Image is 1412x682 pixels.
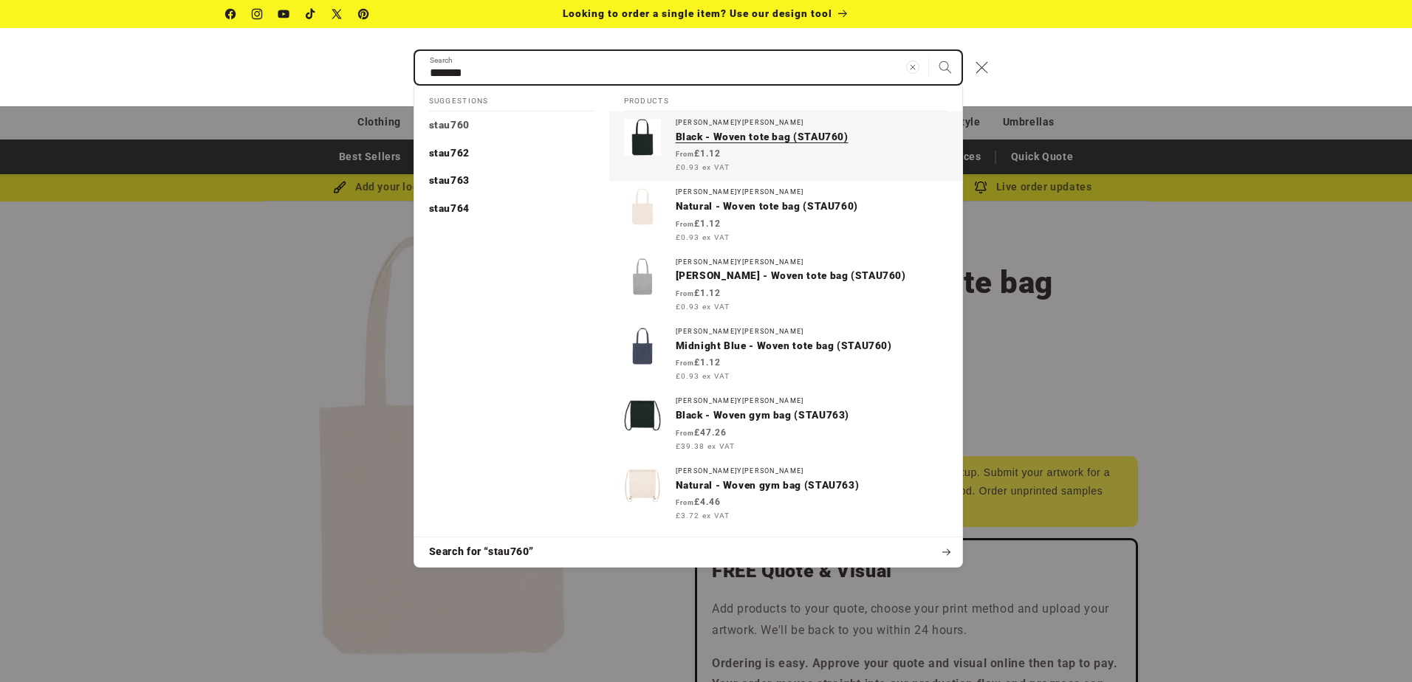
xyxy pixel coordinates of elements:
[414,195,609,223] a: stau764
[676,288,721,298] strong: £1.12
[609,181,962,250] a: [PERSON_NAME]y[PERSON_NAME]Natural - Woven tote bag (STAU760) From£1.12 £0.93 ex VAT
[429,119,470,132] p: stau760
[676,430,694,437] span: From
[676,371,730,382] span: £0.93 ex VAT
[563,7,832,19] span: Looking to order a single item? Use our design tool
[429,147,470,160] p: stau762
[676,510,730,521] span: £3.72 ex VAT
[624,119,661,156] img: Woven tote bag (STAU760)
[414,167,609,195] a: stau763
[676,290,694,297] span: From
[676,301,730,312] span: £0.93 ex VAT
[609,390,962,459] a: [PERSON_NAME]y[PERSON_NAME]Black - Woven gym bag (STAU763) From£47.26 £39.38 ex VAT
[676,148,721,159] strong: £1.12
[676,409,947,422] p: Black - Woven gym bag (STAU763)
[676,497,721,507] strong: £4.46
[676,499,694,506] span: From
[676,357,721,368] strong: £1.12
[624,258,661,295] img: Woven tote bag (STAU760)
[429,147,470,159] span: stau762
[676,232,730,243] span: £0.93 ex VAT
[676,200,947,213] p: Natural - Woven tote bag (STAU760)
[676,258,947,266] div: [PERSON_NAME]y[PERSON_NAME]
[624,328,661,365] img: Woven tote bag (STAU760)
[676,467,947,475] div: [PERSON_NAME]y[PERSON_NAME]
[624,188,661,225] img: Woven tote bag (STAU760)
[676,131,947,144] p: Black - Woven tote bag (STAU760)
[676,427,727,438] strong: £47.26
[966,51,998,83] button: Close
[676,162,730,173] span: £0.93 ex VAT
[676,479,947,492] p: Natural - Woven gym bag (STAU763)
[676,221,694,228] span: From
[676,119,947,127] div: [PERSON_NAME]y[PERSON_NAME]
[624,86,947,112] h2: Products
[429,174,470,186] span: stau763
[624,467,661,504] img: Woven gym bag (STAU763)
[676,269,947,283] p: [PERSON_NAME] - Woven tote bag (STAU760)
[676,359,694,367] span: From
[429,119,470,131] mark: stau760
[929,51,962,83] button: Search
[1165,523,1412,682] iframe: Chat Widget
[609,251,962,320] a: [PERSON_NAME]y[PERSON_NAME][PERSON_NAME] - Woven tote bag (STAU760) From£1.12 £0.93 ex VAT
[414,139,609,168] a: stau762
[429,202,470,214] span: stau764
[609,111,962,181] a: [PERSON_NAME]y[PERSON_NAME]Black - Woven tote bag (STAU760) From£1.12 £0.93 ex VAT
[676,340,947,353] p: Midnight Blue - Woven tote bag (STAU760)
[676,151,694,158] span: From
[609,320,962,390] a: [PERSON_NAME]y[PERSON_NAME]Midnight Blue - Woven tote bag (STAU760) From£1.12 £0.93 ex VAT
[429,545,535,559] span: Search for “stau760”
[676,218,721,229] strong: £1.12
[676,441,735,452] span: £39.38 ex VAT
[676,328,947,336] div: [PERSON_NAME]y[PERSON_NAME]
[414,111,609,139] a: stau760
[429,86,594,112] h2: Suggestions
[897,51,929,83] button: Clear search term
[624,397,661,434] img: Woven gym bag (STAU763)
[429,202,470,216] p: stau764
[609,460,962,529] a: [PERSON_NAME]y[PERSON_NAME]Natural - Woven gym bag (STAU763) From£4.46 £3.72 ex VAT
[676,188,947,196] div: [PERSON_NAME]y[PERSON_NAME]
[429,174,470,187] p: stau763
[676,397,947,405] div: [PERSON_NAME]y[PERSON_NAME]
